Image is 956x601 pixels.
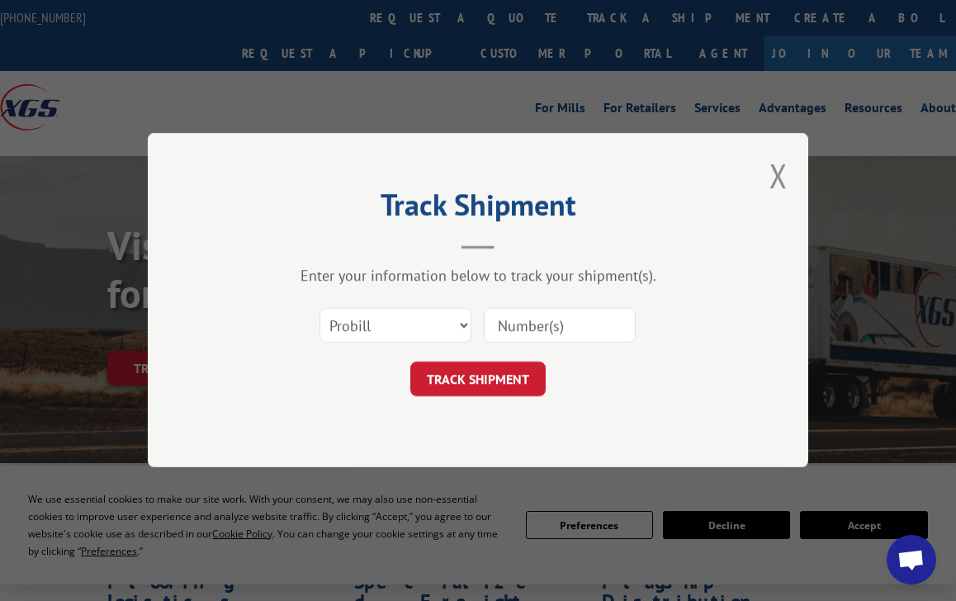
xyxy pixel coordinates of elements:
[410,362,546,397] button: TRACK SHIPMENT
[230,193,726,225] h2: Track Shipment
[769,154,788,197] button: Close modal
[230,267,726,286] div: Enter your information below to track your shipment(s).
[484,309,636,343] input: Number(s)
[887,535,936,584] div: Open chat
